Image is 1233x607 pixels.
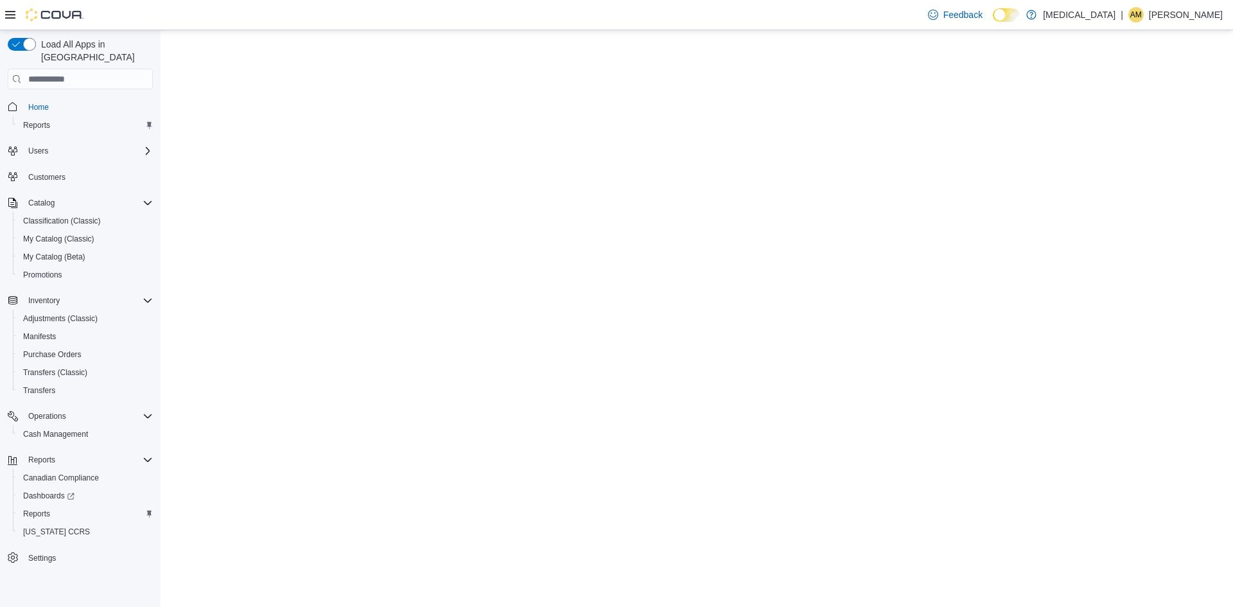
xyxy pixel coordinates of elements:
[18,383,60,398] a: Transfers
[18,118,55,133] a: Reports
[3,194,158,212] button: Catalog
[943,8,983,21] span: Feedback
[23,293,153,308] span: Inventory
[18,249,91,265] a: My Catalog (Beta)
[28,198,55,208] span: Catalog
[18,249,153,265] span: My Catalog (Beta)
[18,329,153,344] span: Manifests
[23,385,55,396] span: Transfers
[23,409,71,424] button: Operations
[13,328,158,346] button: Manifests
[18,231,100,247] a: My Catalog (Classic)
[18,524,153,540] span: Washington CCRS
[18,365,153,380] span: Transfers (Classic)
[18,267,153,283] span: Promotions
[18,311,103,326] a: Adjustments (Classic)
[18,488,80,504] a: Dashboards
[13,346,158,364] button: Purchase Orders
[23,452,60,468] button: Reports
[13,469,158,487] button: Canadian Compliance
[23,367,87,378] span: Transfers (Classic)
[23,473,99,483] span: Canadian Compliance
[23,270,62,280] span: Promotions
[1130,7,1142,22] span: AM
[3,97,158,116] button: Home
[1043,7,1115,22] p: [MEDICAL_DATA]
[1121,7,1123,22] p: |
[23,550,153,566] span: Settings
[23,429,88,439] span: Cash Management
[993,8,1020,22] input: Dark Mode
[18,347,153,362] span: Purchase Orders
[3,168,158,186] button: Customers
[23,98,153,114] span: Home
[13,310,158,328] button: Adjustments (Classic)
[13,425,158,443] button: Cash Management
[8,92,153,601] nav: Complex example
[23,313,98,324] span: Adjustments (Classic)
[18,488,153,504] span: Dashboards
[23,293,65,308] button: Inventory
[3,549,158,567] button: Settings
[18,470,104,486] a: Canadian Compliance
[13,116,158,134] button: Reports
[23,234,94,244] span: My Catalog (Classic)
[3,451,158,469] button: Reports
[23,252,85,262] span: My Catalog (Beta)
[18,118,153,133] span: Reports
[13,266,158,284] button: Promotions
[18,427,93,442] a: Cash Management
[23,195,153,211] span: Catalog
[28,295,60,306] span: Inventory
[23,527,90,537] span: [US_STATE] CCRS
[13,523,158,541] button: [US_STATE] CCRS
[18,267,67,283] a: Promotions
[13,212,158,230] button: Classification (Classic)
[23,169,153,185] span: Customers
[13,382,158,400] button: Transfers
[28,146,48,156] span: Users
[18,213,106,229] a: Classification (Classic)
[23,216,101,226] span: Classification (Classic)
[3,292,158,310] button: Inventory
[13,505,158,523] button: Reports
[18,427,153,442] span: Cash Management
[23,491,74,501] span: Dashboards
[18,383,153,398] span: Transfers
[18,329,61,344] a: Manifests
[28,411,66,421] span: Operations
[18,311,153,326] span: Adjustments (Classic)
[18,231,153,247] span: My Catalog (Classic)
[3,407,158,425] button: Operations
[23,100,54,115] a: Home
[1149,7,1223,22] p: [PERSON_NAME]
[18,347,87,362] a: Purchase Orders
[1128,7,1144,22] div: Angus MacDonald
[23,452,153,468] span: Reports
[23,143,153,159] span: Users
[923,2,988,28] a: Feedback
[18,365,92,380] a: Transfers (Classic)
[23,143,53,159] button: Users
[13,364,158,382] button: Transfers (Classic)
[23,195,60,211] button: Catalog
[18,506,153,522] span: Reports
[28,172,66,182] span: Customers
[13,487,158,505] a: Dashboards
[18,524,95,540] a: [US_STATE] CCRS
[23,120,50,130] span: Reports
[28,553,56,563] span: Settings
[28,102,49,112] span: Home
[18,506,55,522] a: Reports
[23,409,153,424] span: Operations
[18,470,153,486] span: Canadian Compliance
[18,213,153,229] span: Classification (Classic)
[13,248,158,266] button: My Catalog (Beta)
[13,230,158,248] button: My Catalog (Classic)
[36,38,153,64] span: Load All Apps in [GEOGRAPHIC_DATA]
[28,455,55,465] span: Reports
[26,8,83,21] img: Cova
[23,509,50,519] span: Reports
[23,170,71,185] a: Customers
